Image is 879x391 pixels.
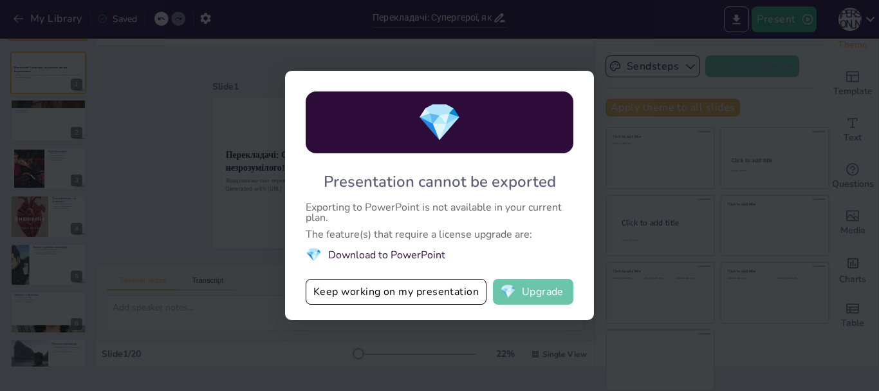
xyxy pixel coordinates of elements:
[306,246,573,263] li: Download to PowerPoint
[306,229,573,240] div: The feature(s) that require a license upgrade are:
[417,98,462,148] span: diamond
[306,279,486,305] button: Keep working on my presentation
[306,202,573,223] div: Exporting to PowerPoint is not available in your current plan.
[500,285,516,298] span: diamond
[493,279,573,305] button: diamondUpgrade
[306,246,322,263] span: diamond
[324,171,556,192] div: Presentation cannot be exported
